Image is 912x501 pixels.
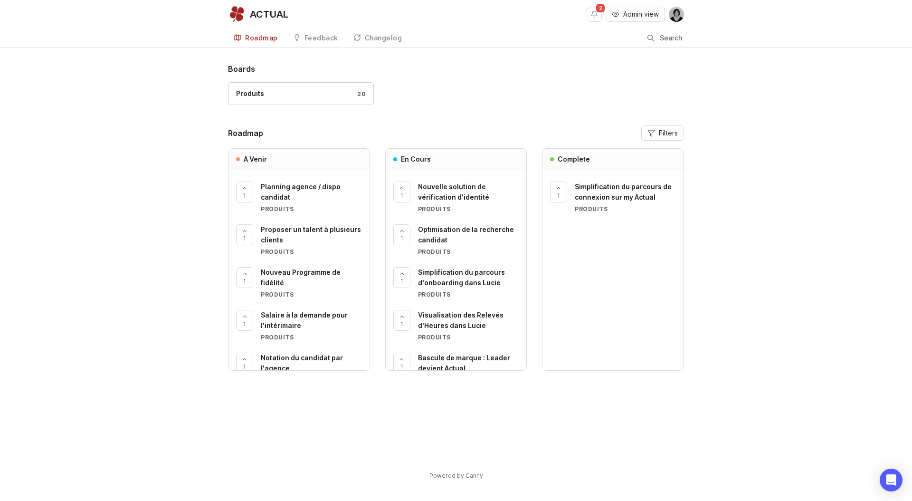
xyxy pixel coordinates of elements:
[348,29,408,48] a: Changelog
[557,192,560,200] span: 1
[418,224,519,256] a: Optimisation de la recherche candidatProduits
[659,128,678,138] span: Filters
[261,205,362,213] div: Produits
[236,310,253,331] button: 1
[575,182,676,213] a: Simplification du parcours de connexion sur my ActualProduits
[261,333,362,341] div: Produits
[623,10,659,19] span: Admin view
[575,183,672,201] span: Simplification du parcours de connexion sur my Actual
[236,88,264,99] div: Produits
[418,225,514,244] span: Optimisation de la recherche candidat
[606,7,665,22] button: Admin view
[418,333,519,341] div: Produits
[558,154,590,164] h3: Complete
[418,353,519,384] a: Bascule de marque : Leader devient Actual
[669,7,684,22] img: Manon CAMPAIT
[400,234,403,242] span: 1
[401,154,431,164] h3: En Cours
[418,290,519,299] div: Produits
[400,192,403,200] span: 1
[287,29,344,48] a: Feedback
[418,182,519,213] a: Nouvelle solution de vérification d'identitéProduits
[418,268,505,287] span: Simplification du parcours d'onboarding dans Lucie
[243,234,246,242] span: 1
[244,154,267,164] h3: A Venir
[418,205,519,213] div: Produits
[393,353,410,374] button: 1
[243,363,246,371] span: 1
[261,183,341,201] span: Planning agence / dispo candidat
[228,63,684,75] h1: Boards
[243,192,246,200] span: 1
[261,310,362,341] a: Salaire à la demande pour l'intérimaireProduits
[236,182,253,202] button: 1
[418,183,489,201] span: Nouvelle solution de vérification d'identité
[261,311,348,329] span: Salaire à la demande pour l'intérimaire
[596,4,605,12] span: 2
[418,311,503,329] span: Visualisation des Relevés d'Heures dans Lucie
[400,320,403,328] span: 1
[393,182,410,202] button: 1
[641,125,684,141] button: Filters
[418,248,519,256] div: Produits
[304,35,338,41] div: Feedback
[575,205,676,213] div: Produits
[228,6,245,23] img: ACTUAL logo
[261,224,362,256] a: Proposer un talent à plusieurs clientsProduits
[243,320,246,328] span: 1
[236,267,253,288] button: 1
[261,353,362,384] a: Notation du candidat par l'agence
[418,267,519,299] a: Simplification du parcours d'onboarding dans LucieProduits
[228,82,374,105] a: Produits20
[428,470,484,481] a: Powered by Canny
[400,277,403,285] span: 1
[418,354,510,372] span: Bascule de marque : Leader devient Actual
[261,182,362,213] a: Planning agence / dispo candidatProduits
[228,29,284,48] a: Roadmap
[228,127,263,139] h2: Roadmap
[261,225,361,244] span: Proposer un talent à plusieurs clients
[365,35,402,41] div: Changelog
[261,290,362,299] div: Produits
[236,353,253,374] button: 1
[250,10,288,19] div: ACTUAL
[261,267,362,299] a: Nouveau Programme de fidélitéProduits
[261,248,362,256] div: Produits
[393,310,410,331] button: 1
[550,182,567,202] button: 1
[418,310,519,341] a: Visualisation des Relevés d'Heures dans LucieProduits
[587,7,602,22] button: Notifications
[261,268,341,287] span: Nouveau Programme de fidélité
[880,469,902,491] div: Open Intercom Messenger
[393,267,410,288] button: 1
[400,363,403,371] span: 1
[236,224,253,245] button: 1
[352,90,366,98] div: 20
[245,35,278,41] div: Roadmap
[261,354,343,372] span: Notation du candidat par l'agence
[243,277,246,285] span: 1
[393,224,410,245] button: 1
